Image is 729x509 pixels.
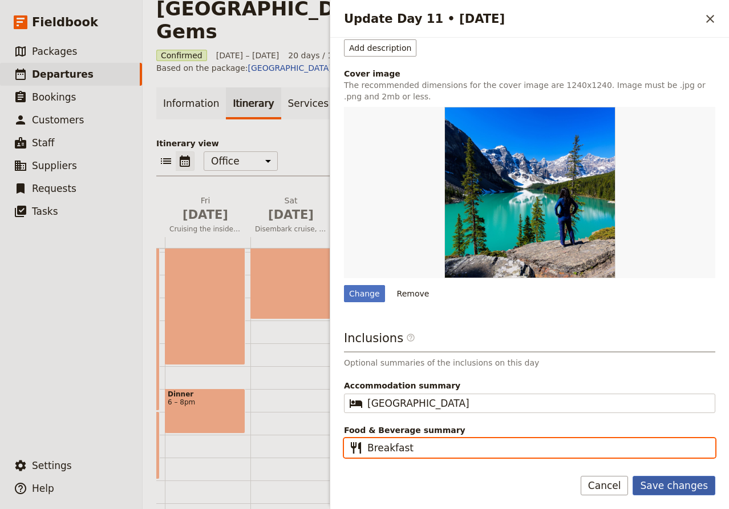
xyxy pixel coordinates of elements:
[250,183,331,319] div: Disembark cruise, [GEOGRAPHIC_DATA]9am – 3pm
[367,396,708,410] input: Accommodation summary​
[349,441,363,455] span: ​
[169,195,241,223] h2: Fri
[165,195,250,237] button: Fri [DATE]Cruising the inside passage
[344,380,715,391] span: Accommodation summary
[32,46,77,57] span: Packages
[165,183,245,365] div: Cruising the inside passage9am – 5pm
[344,424,715,436] span: Food & Beverage summary
[344,39,416,57] button: Add description
[156,138,715,149] p: Itinerary view
[344,10,700,27] h2: Update Day 11 • [DATE]
[406,333,415,347] span: ​
[248,63,433,73] a: [GEOGRAPHIC_DATA] And [US_STATE] 20 Days
[32,137,55,149] span: Staff
[281,87,336,119] a: Services
[288,50,365,61] span: 20 days / 19 nights
[32,206,58,217] span: Tasks
[344,68,715,79] div: Cover image
[169,206,241,223] span: [DATE]
[344,79,715,102] p: The recommended dimensions for the cover image are 1240x1240. Image must be .jpg or .png and 2mb ...
[156,62,433,74] span: Based on the package:
[32,183,76,194] span: Requests
[255,195,327,223] h2: Sat
[168,398,242,406] span: 6 – 8pm
[344,357,715,368] p: Optional summaries of the inclusions on this day
[344,330,715,352] h3: Inclusions
[444,107,615,278] img: https://d33jgr8dhgav85.cloudfront.net/65d3bab80a9a5606df0f500b/661cb3ad1c5b664a47ba35ed?Expires=1...
[32,460,72,471] span: Settings
[32,14,98,31] span: Fieldbook
[156,151,176,171] button: List view
[250,225,331,234] span: Disembark cruise, [GEOGRAPHIC_DATA] tour
[581,476,629,495] button: Cancel
[392,285,435,302] button: Remove
[255,206,327,223] span: [DATE]
[367,441,708,455] input: Food & Beverage summary​
[32,483,54,494] span: Help
[250,195,336,237] button: Sat [DATE]Disembark cruise, [GEOGRAPHIC_DATA] tour
[216,50,280,61] span: [DATE] – [DATE]
[176,151,195,171] button: Calendar view
[700,9,720,29] button: Close drawer
[156,87,226,119] a: Information
[32,69,94,80] span: Departures
[165,225,246,234] span: Cruising the inside passage
[165,388,245,434] div: Dinner6 – 8pm
[349,396,363,410] span: ​
[32,160,77,171] span: Suppliers
[32,114,84,126] span: Customers
[633,476,715,495] button: Save changes
[344,285,385,302] div: Change
[406,333,415,342] span: ​
[168,390,242,398] span: Dinner
[156,50,207,61] span: Confirmed
[226,87,281,119] a: Itinerary
[32,91,76,103] span: Bookings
